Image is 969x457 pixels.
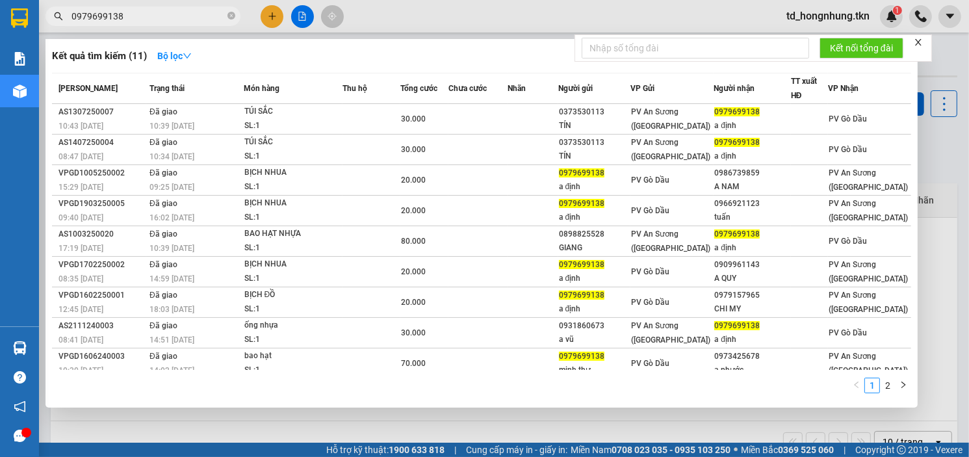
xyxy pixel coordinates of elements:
[881,378,895,393] a: 2
[559,199,604,208] span: 0979699138
[11,8,28,28] img: logo-vxr
[829,328,867,337] span: PV Gò Dầu
[849,378,864,393] button: left
[58,319,146,333] div: AS2111240003
[149,107,177,116] span: Đã giao
[58,350,146,363] div: VPGD1606240003
[559,333,630,346] div: a vũ
[13,341,27,355] img: warehouse-icon
[149,244,194,253] span: 10:39 [DATE]
[149,366,194,375] span: 14:02 [DATE]
[244,288,342,302] div: BỊCH ĐỒ
[244,211,342,225] div: SL: 1
[401,176,426,185] span: 20.000
[58,244,103,253] span: 17:19 [DATE]
[54,12,63,21] span: search
[149,321,177,330] span: Đã giao
[559,363,630,377] div: minh thư
[58,366,103,375] span: 10:30 [DATE]
[508,84,526,93] span: Nhãn
[58,274,103,283] span: 08:35 [DATE]
[58,166,146,180] div: VPGD1005250002
[58,197,146,211] div: VPGD1903250005
[865,378,879,393] a: 1
[714,166,790,180] div: 0986739859
[820,38,903,59] button: Kết nối tổng đài
[714,350,790,363] div: 0973425678
[559,150,630,163] div: TÍN
[829,352,908,375] span: PV An Sương ([GEOGRAPHIC_DATA])
[13,85,27,98] img: warehouse-icon
[149,152,194,161] span: 10:34 [DATE]
[400,84,437,93] span: Tổng cước
[58,122,103,131] span: 10:43 [DATE]
[714,272,790,285] div: A QUY
[714,363,790,377] div: a phước
[631,229,710,253] span: PV An Sương ([GEOGRAPHIC_DATA])
[714,321,760,330] span: 0979699138
[149,274,194,283] span: 14:59 [DATE]
[559,119,630,133] div: TÍN
[58,105,146,119] div: AS1307250007
[714,84,755,93] span: Người nhận
[631,138,710,161] span: PV An Sương ([GEOGRAPHIC_DATA])
[714,302,790,316] div: CHI MY
[829,237,867,246] span: PV Gò Dầu
[828,84,859,93] span: VP Nhận
[631,298,669,307] span: PV Gò Dầu
[227,12,235,20] span: close-circle
[58,136,146,150] div: AS1407250004
[183,51,192,60] span: down
[149,305,194,314] span: 18:03 [DATE]
[829,114,867,124] span: PV Gò Dầu
[559,302,630,316] div: a định
[244,241,342,255] div: SL: 1
[864,378,880,393] li: 1
[714,333,790,346] div: a định
[342,84,367,93] span: Thu hộ
[244,333,342,347] div: SL: 1
[714,289,790,302] div: 0979157965
[244,227,342,241] div: BAO HẠT NHỰA
[829,199,908,222] span: PV An Sương ([GEOGRAPHIC_DATA])
[714,211,790,224] div: tuấn
[149,260,177,269] span: Đã giao
[14,371,26,384] span: question-circle
[149,138,177,147] span: Đã giao
[631,359,669,368] span: PV Gò Dầu
[58,258,146,272] div: VPGD1702250002
[401,114,426,124] span: 30.000
[149,168,177,177] span: Đã giao
[58,183,103,192] span: 15:29 [DATE]
[582,38,809,59] input: Nhập số tổng đài
[853,381,860,389] span: left
[896,378,911,393] li: Next Page
[149,199,177,208] span: Đã giao
[71,9,225,23] input: Tìm tên, số ĐT hoặc mã đơn
[559,211,630,224] div: a định
[58,289,146,302] div: VPGD1602250001
[914,38,923,47] span: close
[401,267,426,276] span: 20.000
[14,430,26,442] span: message
[227,10,235,23] span: close-circle
[244,180,342,194] div: SL: 1
[149,352,177,361] span: Đã giao
[880,378,896,393] li: 2
[244,196,342,211] div: BỊCH NHUA
[149,122,194,131] span: 10:39 [DATE]
[829,145,867,154] span: PV Gò Dầu
[401,145,426,154] span: 30.000
[13,52,27,66] img: solution-icon
[149,213,194,222] span: 16:02 [DATE]
[559,180,630,194] div: a định
[149,291,177,300] span: Đã giao
[631,176,669,185] span: PV Gò Dầu
[149,335,194,345] span: 14:51 [DATE]
[631,321,710,345] span: PV An Sương ([GEOGRAPHIC_DATA])
[714,180,790,194] div: A NAM
[631,107,710,131] span: PV An Sương ([GEOGRAPHIC_DATA])
[401,359,426,368] span: 70.000
[559,136,630,150] div: 0373530113
[58,335,103,345] span: 08:41 [DATE]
